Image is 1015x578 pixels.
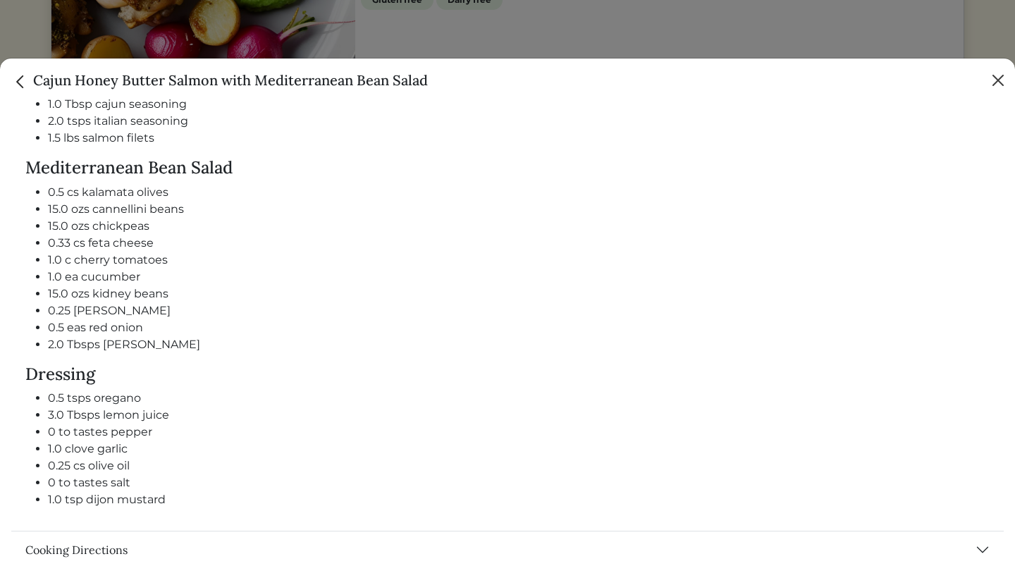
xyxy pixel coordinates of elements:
li: 1.0 ea cucumber [48,269,990,285]
h4: Mediterranean Bean Salad [25,158,990,178]
button: Close [987,69,1009,92]
li: 15.0 ozs chickpeas [48,218,990,235]
li: 1.0 clove garlic [48,441,990,457]
li: 0.33 cs feta cheese [48,235,990,252]
li: 0.25 [PERSON_NAME] [48,302,990,319]
li: 0.5 tsps oregano [48,390,990,407]
li: 3.0 Tbsps lemon juice [48,407,990,424]
li: 2.0 Tbsps [PERSON_NAME] [48,336,990,353]
h5: Cajun Honey Butter Salmon with Mediterranean Bean Salad [11,70,428,91]
li: 1.0 c cherry tomatoes [48,252,990,269]
a: Close [11,71,33,89]
li: 0.5 cs kalamata olives [48,184,990,201]
li: 1.0 Tbsp cajun seasoning [48,96,990,113]
li: 0 to tastes salt [48,474,990,491]
li: 0.25 cs olive oil [48,457,990,474]
li: 1.0 tsp dijon mustard [48,491,990,508]
li: 1.5 lbs salmon filets [48,130,990,147]
button: Cooking Directions [11,531,1004,568]
img: back_caret-0738dc900bf9763b5e5a40894073b948e17d9601fd527fca9689b06ce300169f.svg [11,73,30,91]
li: 0.5 eas red onion [48,319,990,336]
li: 15.0 ozs cannellini beans [48,201,990,218]
li: 0 to tastes pepper [48,424,990,441]
h4: Dressing [25,364,990,385]
li: 15.0 ozs kidney beans [48,285,990,302]
li: 2.0 tsps italian seasoning [48,113,990,130]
